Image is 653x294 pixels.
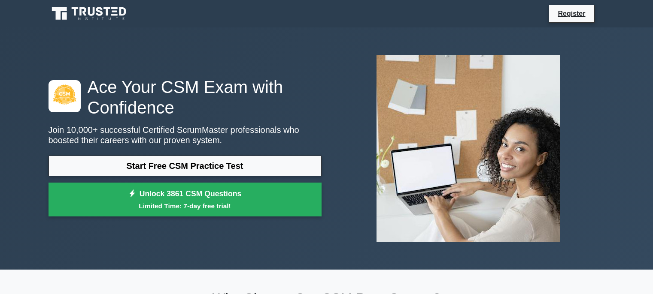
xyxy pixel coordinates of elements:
[59,201,311,211] small: Limited Time: 7-day free trial!
[553,8,590,19] a: Register
[49,156,322,176] a: Start Free CSM Practice Test
[49,77,322,118] h1: Ace Your CSM Exam with Confidence
[49,183,322,217] a: Unlock 3861 CSM QuestionsLimited Time: 7-day free trial!
[49,125,322,145] p: Join 10,000+ successful Certified ScrumMaster professionals who boosted their careers with our pr...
